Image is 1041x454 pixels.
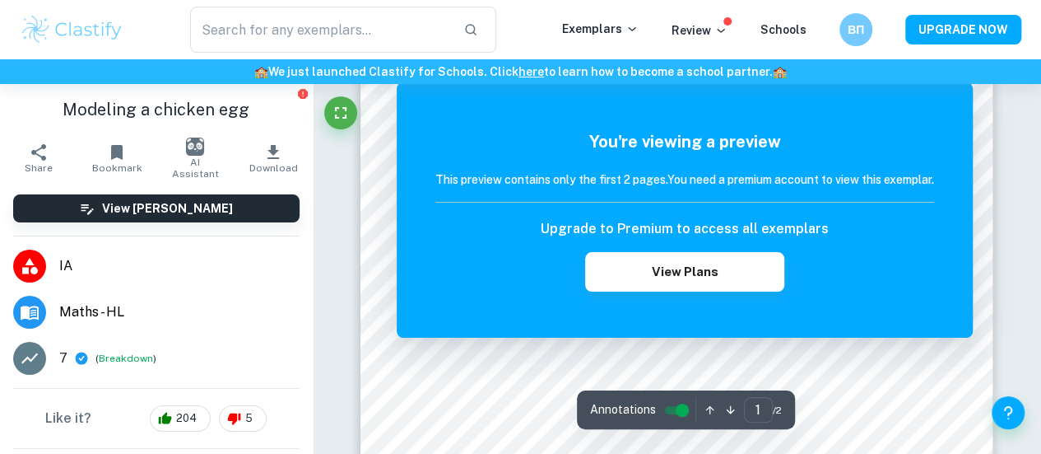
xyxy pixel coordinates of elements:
[585,252,784,292] button: View Plans
[773,65,787,78] span: 🏫
[847,21,866,39] h6: ВП
[254,65,268,78] span: 🏫
[672,21,727,40] p: Review
[760,23,806,36] a: Schools
[59,302,300,322] span: Maths - HL
[297,87,309,100] button: Report issue
[186,138,204,156] img: AI Assistant
[190,7,450,53] input: Search for any exemplars...
[541,219,829,239] h6: Upgrade to Premium to access all exemplars
[905,15,1021,44] button: UPGRADE NOW
[13,194,300,222] button: View [PERSON_NAME]
[59,349,67,368] p: 7
[167,410,206,427] span: 204
[59,256,300,276] span: IA
[435,171,934,189] h6: This preview contains only the first 2 pages. You need a premium account to view this exemplar.
[3,63,1038,81] h6: We just launched Clastify for Schools. Click to learn how to become a school partner.
[78,135,156,181] button: Bookmark
[839,13,872,46] button: ВП
[92,162,142,174] span: Bookmark
[324,96,357,129] button: Fullscreen
[95,351,156,367] span: ( )
[166,157,225,180] span: AI Assistant
[518,65,544,78] a: here
[992,396,1025,429] button: Help and Feedback
[45,409,91,428] h6: Like it?
[99,351,153,366] button: Breakdown
[249,162,298,174] span: Download
[102,199,233,218] h6: View [PERSON_NAME]
[773,403,782,418] span: / 2
[590,401,656,419] span: Annotations
[562,20,639,38] p: Exemplars
[235,135,313,181] button: Download
[435,129,934,154] h5: You're viewing a preview
[156,135,235,181] button: AI Assistant
[236,410,262,427] span: 5
[25,162,53,174] span: Share
[13,97,300,122] h1: Modeling a chicken egg
[20,13,124,46] img: Clastify logo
